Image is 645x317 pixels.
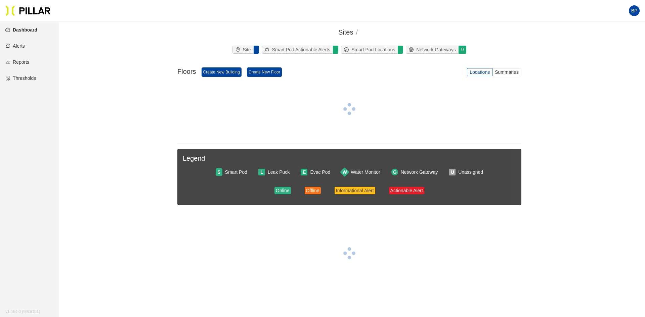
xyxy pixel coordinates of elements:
a: Create New Building [202,67,242,77]
span: alert [265,47,272,52]
span: / [356,29,358,36]
a: line-chartReports [5,59,29,65]
div: 0 [458,46,467,54]
a: exceptionThresholds [5,75,36,81]
span: global [409,47,416,52]
span: U [451,168,454,176]
span: L [260,168,263,176]
div: Online [276,187,289,194]
span: S [217,168,220,176]
div: Network Gateway [401,168,438,176]
span: E [303,168,306,176]
span: Locations [470,69,490,75]
div: Informational Alert [336,187,374,194]
a: alertSmart Pod Actionable Alerts [260,46,340,54]
div: Smart Pod Locations [341,46,398,53]
span: Sites [338,29,353,36]
div: Offline [306,187,319,194]
span: Summaries [495,69,519,75]
span: compass [344,47,351,52]
span: BP [631,5,638,16]
h3: Floors [177,67,196,77]
div: Smart Pod Actionable Alerts [262,46,333,53]
span: W [343,168,347,176]
a: alertAlerts [5,43,25,49]
h3: Legend [183,154,516,163]
div: Unassigned [458,168,483,176]
div: Site [233,46,254,53]
span: G [393,168,397,176]
div: Leak Puck [268,168,290,176]
a: Create New Floor [247,67,282,77]
div: Water Monitor [351,168,380,176]
div: Actionable Alert [390,187,423,194]
div: Network Gateways [406,46,458,53]
span: environment [235,47,243,52]
div: Smart Pod [225,168,247,176]
div: Evac Pod [310,168,330,176]
img: Pillar Technologies [5,5,50,16]
a: dashboardDashboard [5,27,37,33]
